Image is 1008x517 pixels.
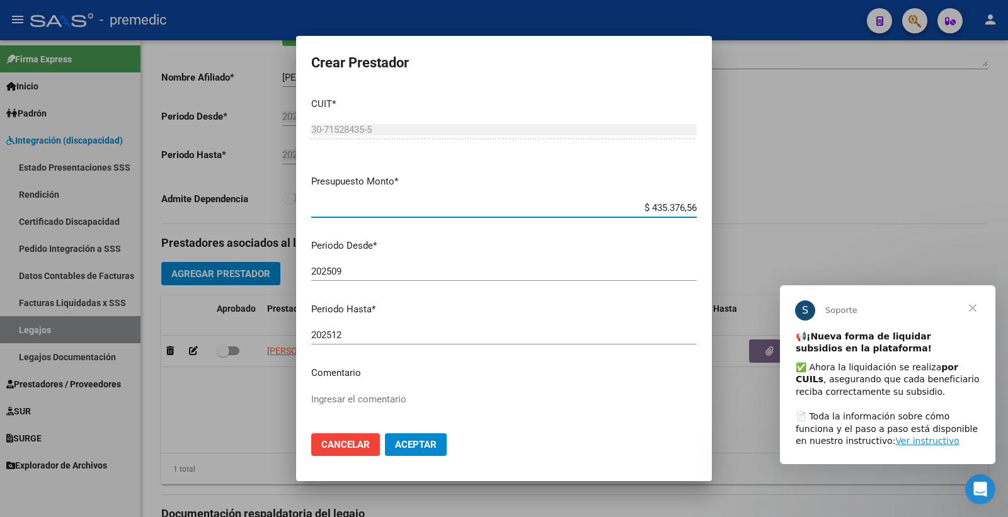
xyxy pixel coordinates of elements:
[217,370,242,398] div: ?
[10,230,242,329] div: Ludmila dice…
[55,81,232,155] div: quiero cargar un prestador que brinda dos prestaciones distintas con montos diferentes dentro de ...
[227,378,232,390] div: ?
[120,171,232,184] div: no lo permite el sistema?
[45,329,242,369] div: pero si se tratara de un mismo pretador con periodos diferentes
[10,370,242,413] div: Florencia dice…
[311,97,697,111] p: CUIT
[321,439,370,450] span: Cancelar
[80,412,90,423] button: Start recording
[10,202,242,230] div: Ludmila dice…
[197,5,221,29] button: Inicio
[20,309,127,317] div: [PERSON_NAME] • Hace 2m
[216,407,236,428] button: Enviar un mensaje…
[8,5,32,29] button: go back
[20,237,197,299] div: por el momento pueden agregar el prestador en general (solo el cuil), dentro del detalle en la pa...
[11,386,241,407] textarea: Escribe un mensaje...
[20,209,108,222] div: aguardeme en linea
[10,230,207,307] div: por el momento pueden agregar el prestador en general (solo el cuil), dentro del detalle en la pa...
[60,412,70,423] button: Selector de gif
[311,366,697,380] p: Comentario
[385,433,447,456] button: Aceptar
[20,412,30,423] button: Adjuntar un archivo
[10,164,242,202] div: Florencia dice…
[55,337,232,361] div: pero si se tratara de un mismo pretador con periodos diferentes
[311,433,380,456] button: Cancelar
[965,474,995,504] iframe: Intercom live chat
[311,239,697,253] p: Periodo Desde
[311,51,697,75] h2: Crear Prestador
[40,412,50,423] button: Selector de emoji
[110,164,242,191] div: no lo permite el sistema?
[61,16,86,28] p: Activo
[10,202,118,229] div: aguardeme en linea
[10,329,242,370] div: Florencia dice…
[311,174,697,189] p: Presupuesto Monto
[780,285,995,464] iframe: Intercom live chat mensaje
[311,302,697,317] p: Periodo Hasta
[221,5,244,28] div: Cerrar
[36,7,56,27] div: Profile image for Ludmila
[61,6,143,16] h1: [PERSON_NAME]
[395,439,437,450] span: Aceptar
